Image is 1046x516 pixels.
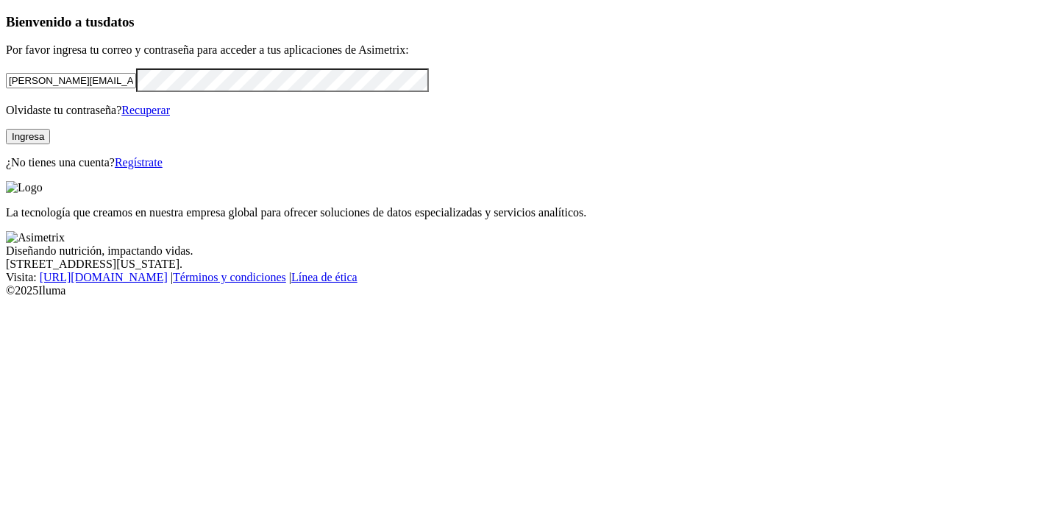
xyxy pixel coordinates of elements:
a: Términos y condiciones [173,271,286,283]
p: La tecnología que creamos en nuestra empresa global para ofrecer soluciones de datos especializad... [6,206,1040,219]
a: Línea de ética [291,271,357,283]
h3: Bienvenido a tus [6,14,1040,30]
button: Ingresa [6,129,50,144]
img: Asimetrix [6,231,65,244]
span: datos [103,14,135,29]
p: Olvidaste tu contraseña? [6,104,1040,117]
div: Diseñando nutrición, impactando vidas. [6,244,1040,258]
p: ¿No tienes una cuenta? [6,156,1040,169]
input: Tu correo [6,73,136,88]
div: [STREET_ADDRESS][US_STATE]. [6,258,1040,271]
a: [URL][DOMAIN_NAME] [40,271,168,283]
a: Recuperar [121,104,170,116]
p: Por favor ingresa tu correo y contraseña para acceder a tus aplicaciones de Asimetrix: [6,43,1040,57]
a: Regístrate [115,156,163,169]
img: Logo [6,181,43,194]
div: Visita : | | [6,271,1040,284]
div: © 2025 Iluma [6,284,1040,297]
